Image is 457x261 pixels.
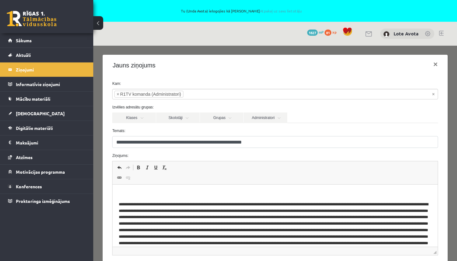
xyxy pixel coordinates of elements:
body: Bagātinātā teksta redaktors, wiswyg-editor-47024876145400-1757066283-768 [6,6,319,79]
label: Kam: [14,35,349,41]
legend: Maksājumi [16,135,85,150]
a: Treknraksts (⌘+B) [41,118,49,126]
span: 1827 [307,30,318,36]
span: Tu (Unda Avota) ielogojies kā [PERSON_NAME] [72,9,411,13]
h4: Jauns ziņojums [19,15,62,24]
span: Mācību materiāli [16,96,50,102]
a: Lote Avota [394,30,418,37]
span: Mērogot [340,205,343,208]
span: Proktoringa izmēģinājums [16,198,70,204]
a: Saite (⌘+K) [22,128,30,136]
label: Ziņojums: [14,107,349,113]
a: Aktuāli [8,48,85,62]
a: Slīpraksts (⌘+I) [49,118,58,126]
button: × [335,10,349,27]
span: Noņemt visus vienumus [339,45,341,52]
a: Noņemt stilus [67,118,76,126]
img: Lote Avota [383,31,390,37]
span: [DEMOGRAPHIC_DATA] [16,111,65,116]
span: Motivācijas programma [16,169,65,175]
a: Digitālie materiāli [8,121,85,135]
span: Konferences [16,184,42,189]
legend: Informatīvie ziņojumi [16,77,85,91]
span: Sākums [16,38,32,43]
a: [DEMOGRAPHIC_DATA] [8,106,85,121]
label: Pielikumi (Maksimāli 5 faili): [14,215,349,220]
label: Temats: [14,82,349,88]
a: Ziņojumi [8,62,85,77]
a: Skolotāji [63,67,106,77]
a: 1827 mP [307,30,324,34]
a: Rīgas 1. Tālmācības vidusskola [7,11,57,26]
span: 81 [325,30,331,36]
a: Motivācijas programma [8,165,85,179]
a: Atzīmes [8,150,85,164]
span: Atzīmes [16,154,33,160]
a: Atkārtot (⌘+Y) [30,118,39,126]
a: Klases [19,67,62,77]
a: Atpakaļ uz savu lietotāju [260,8,302,13]
span: mP [319,30,324,34]
a: Pasvītrojums (⌘+U) [58,118,67,126]
a: 81 xp [325,30,339,34]
legend: Ziņojumi [16,62,85,77]
a: Atcelt (⌘+Z) [22,118,30,126]
a: Konferences [8,179,85,194]
a: Mācību materiāli [8,92,85,106]
a: Proktoringa izmēģinājums [8,194,85,208]
iframe: Bagātinātā teksta redaktors, wiswyg-editor-47024876145400-1757066283-768 [19,139,344,201]
a: Informatīvie ziņojumi [8,77,85,91]
li: R1TV komanda (Administratori) [21,45,90,52]
span: Digitālie materiāli [16,125,53,131]
label: Izvēlies adresātu grupas: [14,59,349,64]
span: × [23,45,26,52]
a: Administratori [150,67,194,77]
a: Sākums [8,33,85,48]
a: Grupas [107,67,150,77]
a: Maksājumi [8,135,85,150]
span: Aktuāli [16,52,31,58]
span: xp [332,30,336,34]
a: Atsaistīt [30,128,39,136]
